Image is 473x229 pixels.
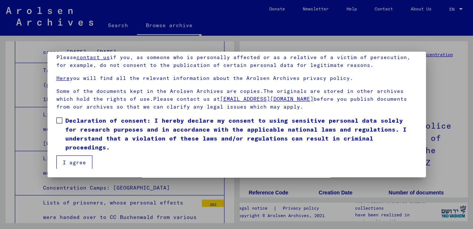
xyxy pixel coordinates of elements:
a: Here [56,75,70,81]
p: Please if you, as someone who is personally affected or as a relative of a victim of persecution,... [56,54,417,69]
a: contact us [76,54,110,61]
button: I agree [56,155,92,170]
p: you will find all the relevant information about the Arolsen Archives privacy policy. [56,74,417,82]
a: [EMAIL_ADDRESS][DOMAIN_NAME] [220,96,313,102]
span: Declaration of consent: I hereby declare my consent to using sensitive personal data solely for r... [65,116,417,152]
p: Some of the documents kept in the Arolsen Archives are copies.The originals are stored in other a... [56,87,417,111]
